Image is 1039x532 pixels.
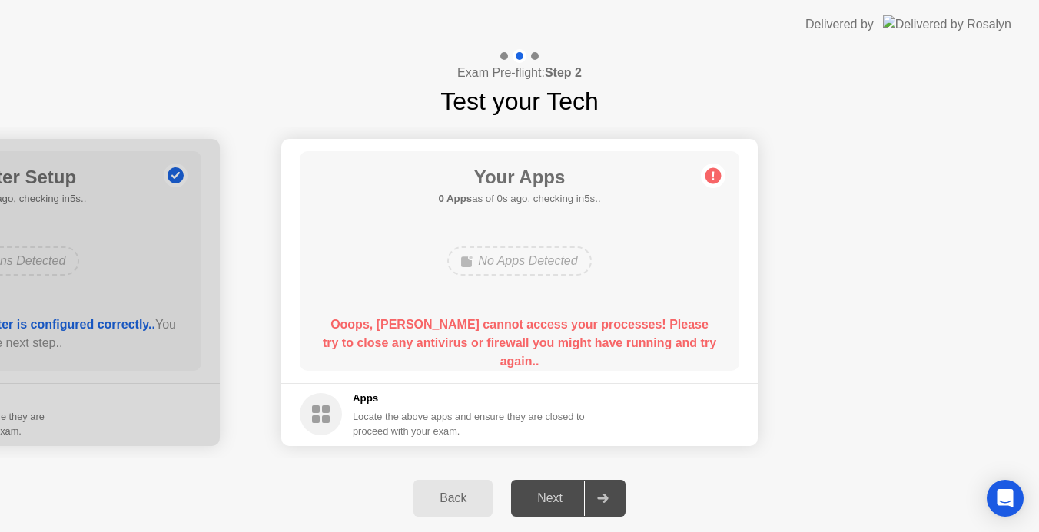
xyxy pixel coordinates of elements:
[987,480,1024,517] div: Open Intercom Messenger
[323,318,716,368] b: Ooops, [PERSON_NAME] cannot access your processes! Please try to close any antivirus or firewall ...
[545,66,582,79] b: Step 2
[457,64,582,82] h4: Exam Pre-flight:
[883,15,1011,33] img: Delivered by Rosalyn
[447,246,591,276] div: No Apps Detected
[440,83,599,120] h1: Test your Tech
[805,15,874,34] div: Delivered by
[353,391,586,406] h5: Apps
[511,480,626,517] button: Next
[438,191,600,207] h5: as of 0s ago, checking in5s..
[516,491,584,505] div: Next
[438,164,600,191] h1: Your Apps
[413,480,493,517] button: Back
[353,409,586,438] div: Locate the above apps and ensure they are closed to proceed with your exam.
[438,193,472,204] b: 0 Apps
[418,491,488,505] div: Back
